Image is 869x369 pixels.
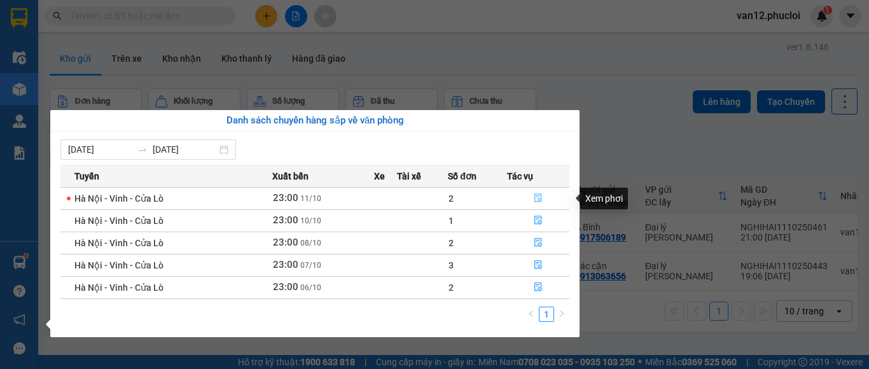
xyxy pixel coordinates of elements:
[508,277,569,298] button: file-done
[524,307,539,322] li: Previous Page
[272,169,309,183] span: Xuất bến
[273,281,298,293] span: 23:00
[534,193,543,204] span: file-done
[524,307,539,322] button: left
[273,259,298,270] span: 23:00
[508,188,569,209] button: file-done
[508,255,569,275] button: file-done
[558,310,566,317] span: right
[273,192,298,204] span: 23:00
[273,237,298,248] span: 23:00
[273,214,298,226] span: 23:00
[300,261,321,270] span: 07/10
[534,216,543,226] span: file-done
[554,307,569,322] li: Next Page
[397,169,421,183] span: Tài xế
[68,143,132,157] input: Từ ngày
[534,238,543,248] span: file-done
[300,194,321,203] span: 11/10
[539,307,553,321] a: 1
[74,169,99,183] span: Tuyến
[507,169,533,183] span: Tác vụ
[448,169,476,183] span: Số đơn
[74,260,163,270] span: Hà Nội - Vinh - Cửa Lò
[300,216,321,225] span: 10/10
[300,283,321,292] span: 06/10
[448,193,454,204] span: 2
[534,282,543,293] span: file-done
[448,238,454,248] span: 2
[374,169,385,183] span: Xe
[74,238,163,248] span: Hà Nội - Vinh - Cửa Lò
[300,239,321,247] span: 08/10
[554,307,569,322] button: right
[508,211,569,231] button: file-done
[448,282,454,293] span: 2
[137,144,148,155] span: to
[448,216,454,226] span: 1
[448,260,454,270] span: 3
[527,310,535,317] span: left
[74,282,163,293] span: Hà Nội - Vinh - Cửa Lò
[534,260,543,270] span: file-done
[137,144,148,155] span: swap-right
[60,113,569,129] div: Danh sách chuyến hàng sắp về văn phòng
[508,233,569,253] button: file-done
[539,307,554,322] li: 1
[74,216,163,226] span: Hà Nội - Vinh - Cửa Lò
[153,143,217,157] input: Đến ngày
[580,188,628,209] div: Xem phơi
[74,193,163,204] span: Hà Nội - Vinh - Cửa Lò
